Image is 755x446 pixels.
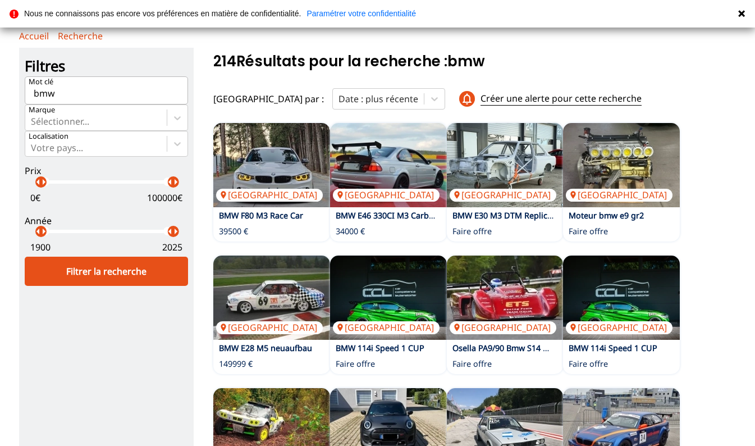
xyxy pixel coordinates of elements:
p: arrow_right [169,175,182,189]
a: BMW E46 330CI M3 Carbon Umbau Wertgutachten[GEOGRAPHIC_DATA] [330,123,447,207]
p: [GEOGRAPHIC_DATA] par : [213,93,324,105]
p: Nous ne connaissons pas encore vos préférences en matière de confidentialité. [24,10,301,17]
a: Moteur bmw e9 gr2 [569,210,644,221]
a: BMW E28 M5 neuaufbau[GEOGRAPHIC_DATA] [213,256,330,340]
span: notifications [459,91,475,107]
img: BMW 114i Speed 1 CUP [330,256,447,340]
a: BMW E46 330CI M3 Carbon Umbau Wertgutachten [336,210,528,221]
p: Faire offre [452,226,492,237]
p: Année [25,215,188,227]
a: BMW F80 M3 Race Car [219,210,303,221]
a: BMW E30 M3 DTM Replica Chassi Certificat FIA[GEOGRAPHIC_DATA] [447,123,564,207]
p: 149999 € [219,358,253,370]
a: BMW 114i Speed 1 CUP[GEOGRAPHIC_DATA] [563,256,680,340]
p: [GEOGRAPHIC_DATA] [566,189,672,201]
a: Paramétrer votre confidentialité [306,10,416,17]
p: [GEOGRAPHIC_DATA] [216,189,323,201]
p: 1900 [30,241,51,253]
p: arrow_right [169,225,182,238]
img: BMW E30 M3 DTM Replica Chassi Certificat FIA [447,123,564,207]
img: Osella PA9/90 Bmw S14 DTM 2500 [447,256,564,340]
input: Mot clé [25,76,188,104]
div: Filtrer la recherche [25,257,188,286]
p: Faire offre [452,358,492,370]
p: Créer une alerte pour cette recherche [481,92,642,105]
p: [GEOGRAPHIC_DATA] [333,321,440,334]
p: 100000 € [147,192,182,204]
p: Filtres [25,56,188,76]
p: Faire offre [569,226,608,237]
img: Moteur bmw e9 gr2 [563,123,680,207]
p: [GEOGRAPHIC_DATA] [450,189,556,201]
p: Marque [29,105,55,115]
img: BMW F80 M3 Race Car [213,123,330,207]
a: Osella PA9/90 Bmw S14 DTM 2500[GEOGRAPHIC_DATA] [447,256,564,340]
img: BMW E46 330CI M3 Carbon Umbau Wertgutachten [330,123,447,207]
p: Faire offre [569,358,608,370]
p: arrow_left [163,225,177,238]
p: arrow_left [31,175,45,189]
a: BMW 114i Speed 1 CUP[GEOGRAPHIC_DATA] [330,256,447,340]
a: BMW 114i Speed 1 CUP [569,343,657,353]
a: BMW 114i Speed 1 CUP [336,343,424,353]
a: Accueil [19,30,49,42]
a: Osella PA9/90 Bmw S14 DTM 2500 [452,343,581,353]
input: Votre pays... [31,143,33,153]
p: Localisation [29,131,68,142]
p: Prix [25,165,188,177]
p: [GEOGRAPHIC_DATA] [450,321,556,334]
img: BMW 114i Speed 1 CUP [563,256,680,340]
input: MarqueSélectionner... [31,116,33,126]
p: arrow_left [163,175,177,189]
p: 34000 € [336,226,365,237]
a: BMW E28 M5 neuaufbau [219,343,312,353]
p: [GEOGRAPHIC_DATA] [566,321,672,334]
img: BMW E28 M5 neuaufbau [213,256,330,340]
p: Mot clé [29,77,53,87]
h1: 214 Résultats pour la recherche : bmw [213,48,736,75]
a: Recherche [58,30,103,42]
p: arrow_right [37,175,51,189]
p: [GEOGRAPHIC_DATA] [333,189,440,201]
p: Faire offre [336,358,375,370]
a: Moteur bmw e9 gr2[GEOGRAPHIC_DATA] [563,123,680,207]
a: BMW E30 M3 DTM Replica Chassi Certificat FIA [452,210,629,221]
p: 0 € [30,192,40,204]
p: [GEOGRAPHIC_DATA] [216,321,323,334]
p: arrow_right [37,225,51,238]
p: 2025 [162,241,182,253]
p: 39500 € [219,226,248,237]
p: arrow_left [31,225,45,238]
a: BMW F80 M3 Race Car[GEOGRAPHIC_DATA] [213,123,330,207]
